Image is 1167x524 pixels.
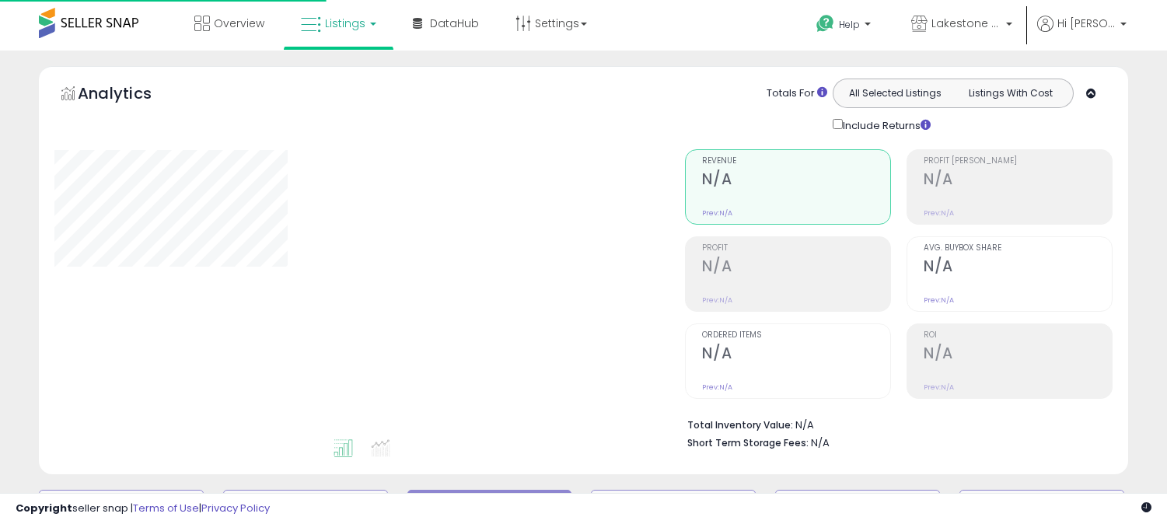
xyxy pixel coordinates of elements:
[687,436,809,449] b: Short Term Storage Fees:
[702,257,890,278] h2: N/A
[1057,16,1116,31] span: Hi [PERSON_NAME]
[924,257,1112,278] h2: N/A
[924,244,1112,253] span: Avg. Buybox Share
[821,116,949,134] div: Include Returns
[924,208,954,218] small: Prev: N/A
[702,344,890,365] h2: N/A
[702,208,732,218] small: Prev: N/A
[811,435,830,450] span: N/A
[924,344,1112,365] h2: N/A
[687,418,793,431] b: Total Inventory Value:
[924,157,1112,166] span: Profit [PERSON_NAME]
[687,414,1101,433] li: N/A
[223,490,388,521] button: Repricing On
[407,490,572,521] button: Repricing Off
[39,490,204,521] button: Default
[959,490,1124,521] button: Listings without Cost
[952,83,1068,103] button: Listings With Cost
[214,16,264,31] span: Overview
[924,383,954,392] small: Prev: N/A
[702,331,890,340] span: Ordered Items
[924,170,1112,191] h2: N/A
[702,157,890,166] span: Revenue
[702,295,732,305] small: Prev: N/A
[931,16,1001,31] span: Lakestone Enterprises
[702,244,890,253] span: Profit
[924,295,954,305] small: Prev: N/A
[837,83,953,103] button: All Selected Listings
[430,16,479,31] span: DataHub
[591,490,756,521] button: Listings without Min/Max
[775,490,940,521] button: Non Competitive
[133,501,199,515] a: Terms of Use
[816,14,835,33] i: Get Help
[201,501,270,515] a: Privacy Policy
[16,501,270,516] div: seller snap | |
[839,18,860,31] span: Help
[16,501,72,515] strong: Copyright
[1037,16,1127,51] a: Hi [PERSON_NAME]
[325,16,365,31] span: Listings
[78,82,182,108] h5: Analytics
[702,383,732,392] small: Prev: N/A
[767,86,827,101] div: Totals For
[702,170,890,191] h2: N/A
[804,2,886,51] a: Help
[924,331,1112,340] span: ROI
